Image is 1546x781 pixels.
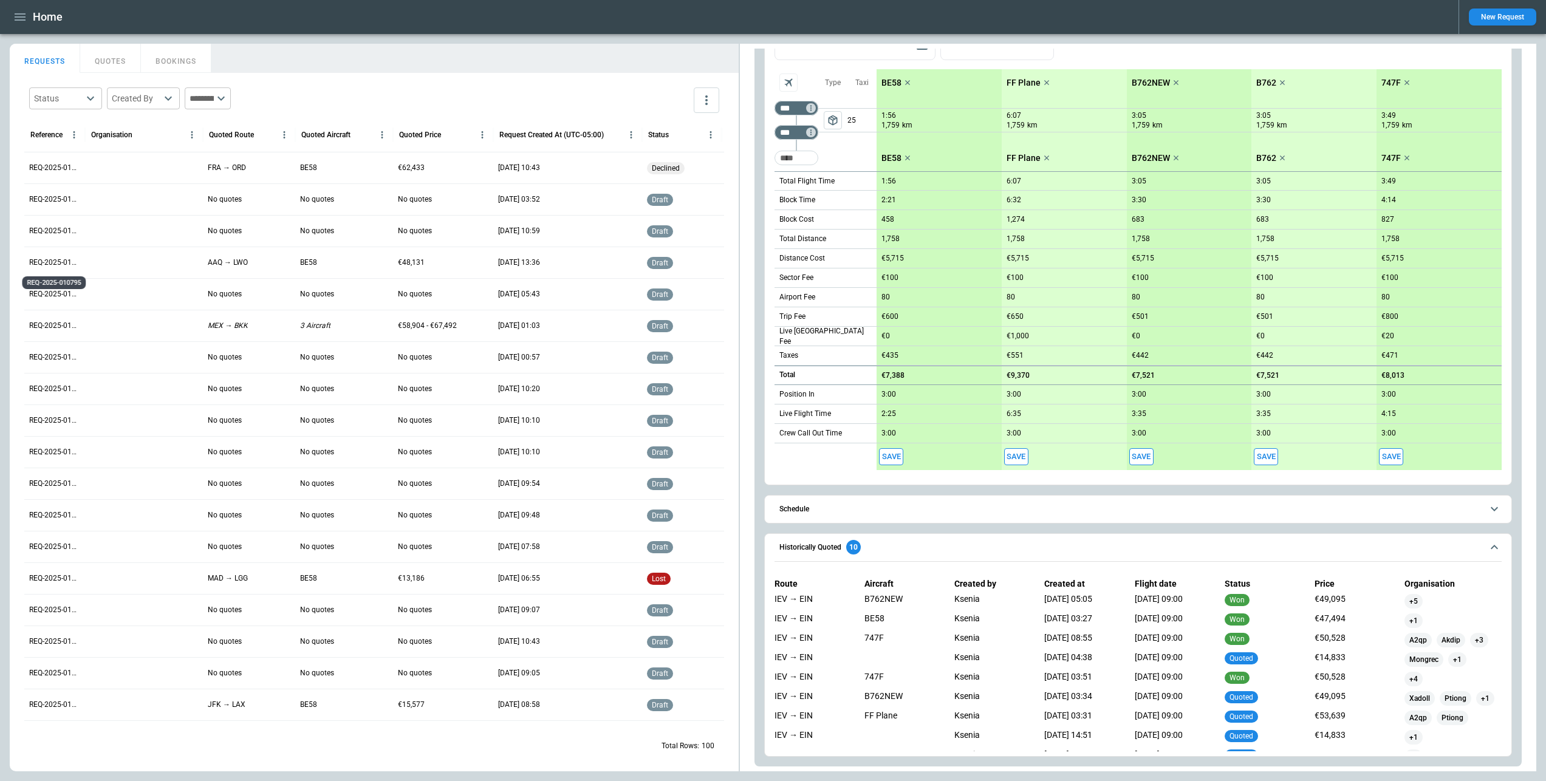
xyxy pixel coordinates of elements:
[649,290,671,299] span: draft
[398,257,425,268] p: €48,131
[498,384,540,394] p: 08/06/25 10:20
[1379,448,1403,466] button: Save
[398,321,457,331] p: €58,904 - €67,492
[29,289,80,299] p: REQ-2025-010794
[1135,652,1210,667] div: [DATE] 09:00
[300,289,334,299] p: No quotes
[881,390,896,399] p: 3:00
[1132,409,1146,418] p: 3:35
[1381,177,1396,186] p: 3:49
[1044,594,1120,609] div: [DATE] 05:05
[1254,448,1278,466] button: Save
[649,543,671,551] span: draft
[1381,153,1401,163] p: 747F
[649,227,671,236] span: draft
[1132,153,1170,163] p: B762NEW
[881,120,900,131] p: 1,759
[881,293,890,302] p: 80
[300,479,334,489] p: No quotes
[29,415,80,426] p: REQ-2025-010790
[1132,351,1149,360] p: €442
[779,312,805,322] p: Trip Fee
[398,289,432,299] p: No quotes
[29,163,80,173] p: REQ-2025-010798
[1381,312,1398,321] p: €800
[846,540,861,554] div: 10
[29,542,80,552] p: REQ-2025-010786
[208,194,242,205] p: No quotes
[208,321,248,331] p: MEX → BKK
[623,127,639,143] button: Request Created At (UTC-05:00) column menu
[1402,120,1412,131] p: km
[1381,371,1404,380] p: €8,013
[1256,409,1271,418] p: 3:35
[881,153,901,163] p: BE58
[864,613,940,628] div: BE58
[1381,429,1396,438] p: 3:00
[1004,448,1028,466] button: Save
[208,510,242,520] p: No quotes
[1044,652,1120,667] div: [DATE] 04:38
[881,409,896,418] p: 2:25
[208,605,242,615] p: No quotes
[208,415,242,426] p: No quotes
[864,594,940,609] div: B762NEW
[208,384,242,394] p: No quotes
[648,131,669,139] div: Status
[1225,579,1300,589] p: Status
[703,127,719,143] button: Status column menu
[779,505,809,513] h6: Schedule
[498,510,540,520] p: 08/06/25 09:48
[775,496,1502,523] button: Schedule
[881,332,890,341] p: €0
[881,78,901,88] p: BE58
[779,326,877,347] p: Live [GEOGRAPHIC_DATA] Fee
[1007,312,1024,321] p: €650
[398,384,432,394] p: No quotes
[649,417,671,425] span: draft
[1135,613,1210,628] div: [DATE] 09:00
[779,214,814,225] p: Block Cost
[29,668,80,678] p: REQ-2025-010782
[1256,196,1271,205] p: 3:30
[881,351,898,360] p: €435
[1404,597,1423,606] span: +5
[1256,312,1273,321] p: €501
[300,321,330,331] p: 3 Aircraft
[649,606,671,615] span: draft
[66,127,82,143] button: Reference column menu
[29,226,80,236] p: REQ-2025-010796
[649,448,671,457] span: draft
[1132,215,1144,224] p: 683
[779,176,835,186] p: Total Flight Time
[498,257,540,268] p: 08/10/25 13:36
[1381,234,1400,244] p: 1,758
[1256,234,1274,244] p: 1,758
[1007,351,1024,360] p: €551
[881,312,898,321] p: €600
[208,163,246,173] p: FRA → ORD
[498,479,540,489] p: 08/06/25 09:54
[779,253,825,264] p: Distance Cost
[300,163,317,173] p: BE58
[779,428,842,438] p: Crew Call Out Time
[649,164,682,172] span: declined
[209,131,254,139] div: Quoted Route
[1007,371,1030,380] p: €9,370
[1381,273,1398,282] p: €100
[29,384,80,394] p: REQ-2025-010791
[775,569,1502,751] div: Historically Quoted10
[498,415,540,426] p: 08/06/25 10:10
[1227,615,1247,624] span: won
[1132,371,1155,380] p: €7,521
[1381,78,1401,88] p: 747F
[1132,111,1146,120] p: 3:05
[1132,390,1146,399] p: 3:00
[881,215,894,224] p: 458
[779,350,798,361] p: Taxes
[1381,111,1396,120] p: 3:49
[208,352,242,363] p: No quotes
[1007,234,1025,244] p: 1,758
[954,613,1030,628] div: Ksenia
[954,579,1030,589] p: Created by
